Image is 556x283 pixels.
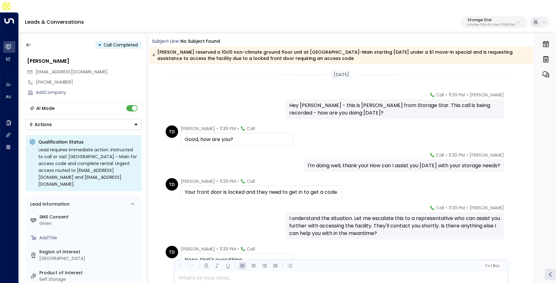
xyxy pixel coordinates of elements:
[247,125,255,132] span: Call
[36,79,142,85] div: [PHONE_NUMBER]
[507,92,519,104] img: 120_headshot.jpg
[247,178,255,184] span: Call
[461,16,528,28] button: Storage Starbc340fee-f559-48fc-84eb-70f3f6817ad8
[185,136,289,143] div: Good, how are you?
[25,18,84,26] a: Leads & Conversations
[39,139,138,145] p: Qualification Status
[436,205,444,211] span: Call
[449,152,465,158] span: 11:39 PM
[449,92,465,98] span: 11:39 PM
[40,235,139,241] div: AddTitle
[37,105,55,111] div: AI Mode
[507,152,519,164] img: 120_headshot.jpg
[166,178,178,191] div: TD
[166,246,178,258] div: TD
[180,38,220,45] div: No subject found
[220,125,236,132] span: 11:39 PM
[28,201,70,207] div: Lead Information
[482,263,502,269] button: Cc|Bcc
[237,125,239,132] span: •
[446,92,447,98] span: •
[308,162,500,169] div: I'm doing well, thank you! How can I assist you [DATE] with your storage needs?
[40,220,139,227] div: Given
[104,42,138,48] span: Call Completed
[247,246,255,252] span: Call
[40,249,139,255] label: Region of Interest
[36,69,108,75] span: [EMAIL_ADDRESS][DOMAIN_NAME]
[467,205,468,211] span: •
[40,270,139,276] label: Product of Interest
[470,92,504,98] span: [PERSON_NAME]
[181,125,215,132] span: [PERSON_NAME]
[152,49,530,61] div: [PERSON_NAME] reserved a 10x10 non-climate ground floor unit at [GEOGRAPHIC_DATA]-Main starting [...
[491,264,492,268] span: |
[446,152,447,158] span: •
[185,188,338,196] div: Your front door is locked and they need to get in to get a code.
[99,39,102,51] div: •
[188,262,195,270] button: Redo
[40,276,139,283] div: Self Storage
[436,92,444,98] span: Call
[290,102,500,117] div: Hey [PERSON_NAME] - this is [PERSON_NAME] from Storage Star. This call is being recorded - how ar...
[449,205,465,211] span: 11:39 PM
[220,246,236,252] span: 11:39 PM
[237,178,239,184] span: •
[485,264,500,268] span: Cc Bcc
[217,125,218,132] span: •
[446,205,447,211] span: •
[29,122,52,127] div: Actions
[152,38,180,44] span: Subject Line:
[436,152,444,158] span: Call
[220,178,236,184] span: 11:39 PM
[217,178,218,184] span: •
[185,256,289,264] div: Nope, that's everything.
[40,214,139,220] label: SMS Consent
[36,69,108,75] span: Taylordobbs0926@yahoo.com
[39,146,138,188] div: Lead requires immediate action: instructed to call or visit [GEOGRAPHIC_DATA] - Main for access c...
[290,215,500,237] div: I understand the situation. Let me escalate this to a representative who can assist you further w...
[468,18,515,22] p: Storage Star
[331,70,352,79] div: [DATE]
[26,119,142,130] button: Actions
[26,119,142,130] div: Button group with a nested menu
[27,57,142,65] div: [PERSON_NAME]
[40,255,139,262] div: [GEOGRAPHIC_DATA]
[507,205,519,217] img: 120_headshot.jpg
[468,24,515,26] p: bc340fee-f559-48fc-84eb-70f3f6817ad8
[217,246,218,252] span: •
[181,246,215,252] span: [PERSON_NAME]
[181,178,215,184] span: [PERSON_NAME]
[177,262,184,270] button: Undo
[166,125,178,138] div: TD
[237,246,239,252] span: •
[470,205,504,211] span: [PERSON_NAME]
[467,92,468,98] span: •
[36,89,142,96] div: AddCompany
[470,152,504,158] span: [PERSON_NAME]
[467,152,468,158] span: •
